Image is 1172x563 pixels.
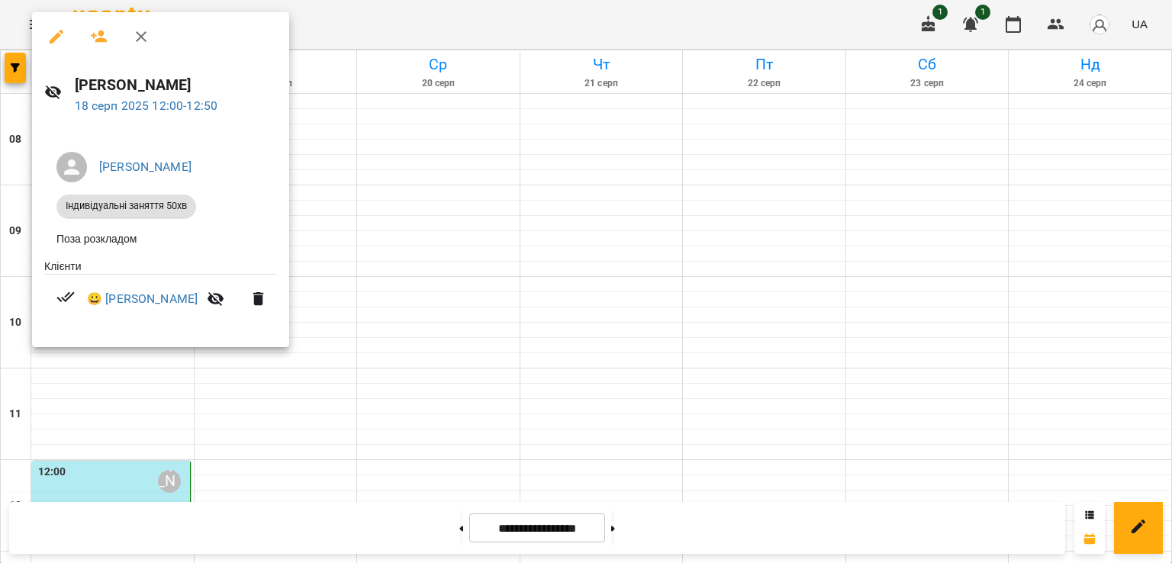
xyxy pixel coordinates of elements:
[75,73,277,97] h6: [PERSON_NAME]
[99,159,192,174] a: [PERSON_NAME]
[75,98,218,113] a: 18 серп 2025 12:00-12:50
[56,199,196,213] span: Індивідуальні заняття 50хв
[44,259,277,330] ul: Клієнти
[44,225,277,253] li: Поза розкладом
[56,288,75,306] svg: Візит сплачено
[87,290,198,308] a: 😀 [PERSON_NAME]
